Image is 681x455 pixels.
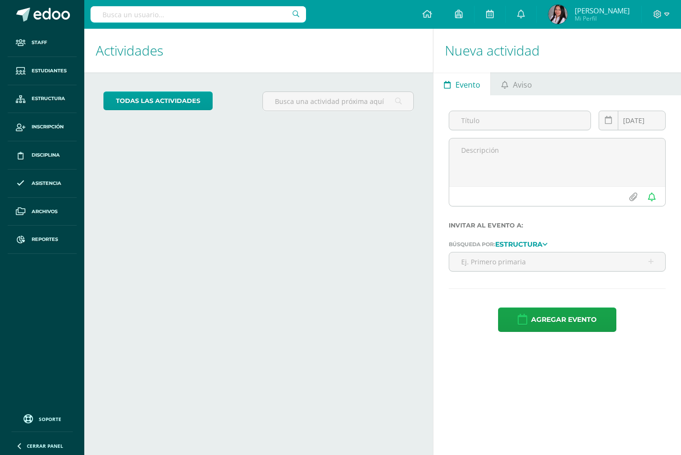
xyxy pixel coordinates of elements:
[449,222,666,229] label: Invitar al evento a:
[531,308,597,331] span: Agregar evento
[103,91,213,110] a: todas las Actividades
[32,95,65,102] span: Estructura
[39,416,61,422] span: Soporte
[91,6,306,23] input: Busca un usuario...
[445,29,670,72] h1: Nueva actividad
[575,14,630,23] span: Mi Perfil
[32,67,67,75] span: Estudiantes
[8,29,77,57] a: Staff
[513,73,532,96] span: Aviso
[8,198,77,226] a: Archivos
[599,111,665,130] input: Fecha de entrega
[548,5,567,24] img: 1c4a8e29229ca7cba10d259c3507f649.png
[495,240,543,249] strong: Estructura
[8,113,77,141] a: Inscripción
[11,412,73,425] a: Soporte
[8,85,77,114] a: Estructura
[32,151,60,159] span: Disciplina
[96,29,421,72] h1: Actividades
[32,208,57,216] span: Archivos
[32,39,47,46] span: Staff
[32,123,64,131] span: Inscripción
[32,180,61,187] span: Asistencia
[8,226,77,254] a: Reportes
[498,307,616,332] button: Agregar evento
[491,72,542,95] a: Aviso
[8,170,77,198] a: Asistencia
[449,241,495,248] span: Búsqueda por:
[32,236,58,243] span: Reportes
[455,73,480,96] span: Evento
[8,57,77,85] a: Estudiantes
[27,443,63,449] span: Cerrar panel
[449,111,590,130] input: Título
[495,240,547,247] a: Estructura
[449,252,665,271] input: Ej. Primero primaria
[575,6,630,15] span: [PERSON_NAME]
[8,141,77,170] a: Disciplina
[433,72,490,95] a: Evento
[263,92,413,111] input: Busca una actividad próxima aquí...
